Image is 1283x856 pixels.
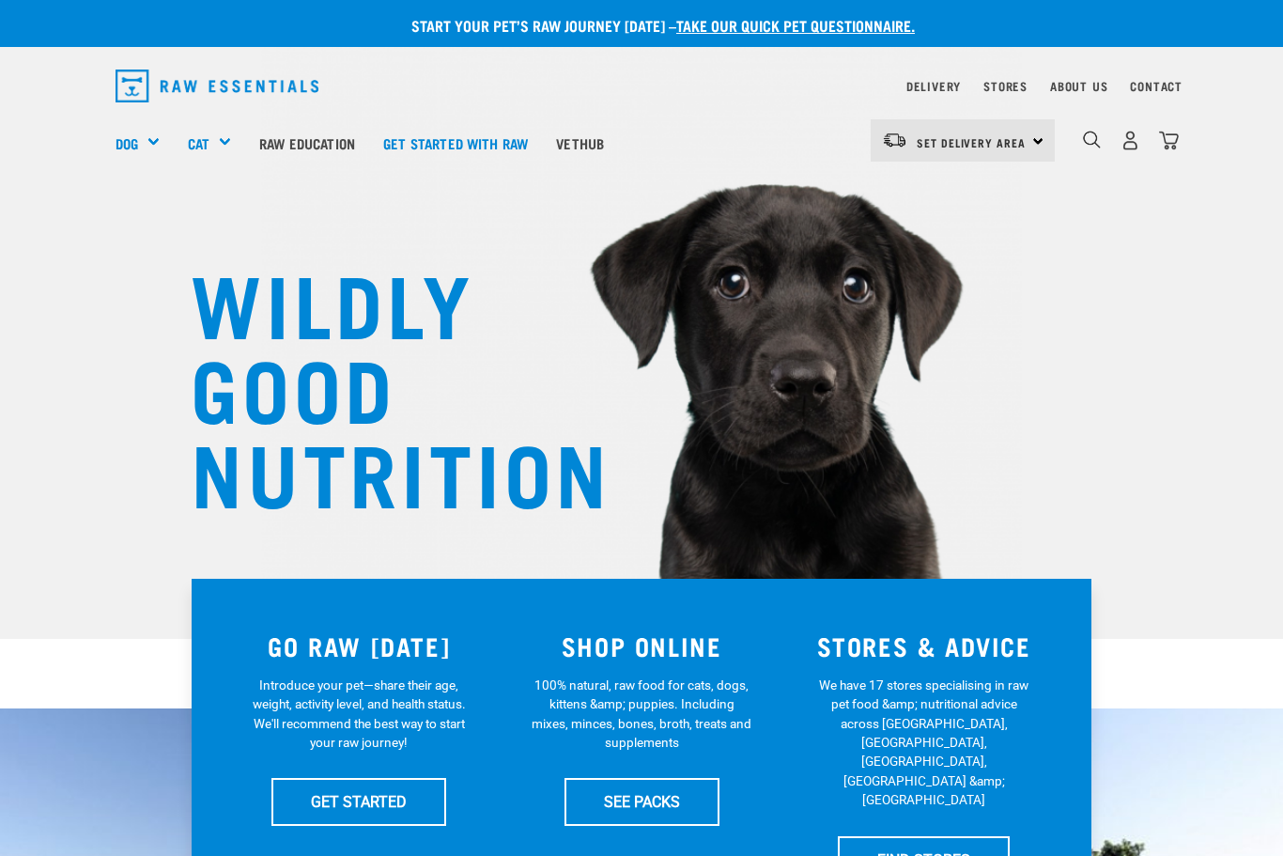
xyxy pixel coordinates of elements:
a: About Us [1050,83,1107,89]
a: SEE PACKS [564,778,719,825]
a: take our quick pet questionnaire. [676,21,915,29]
a: Get started with Raw [369,105,542,180]
img: Raw Essentials Logo [116,70,318,102]
p: Introduce your pet—share their age, weight, activity level, and health status. We'll recommend th... [249,676,470,753]
a: Delivery [906,83,961,89]
img: home-icon@2x.png [1159,131,1179,150]
a: Vethub [542,105,618,180]
nav: dropdown navigation [100,62,1183,110]
a: GET STARTED [271,778,446,825]
h3: STORES & ADVICE [794,631,1054,661]
span: Set Delivery Area [917,139,1026,146]
a: Contact [1130,83,1183,89]
a: Raw Education [245,105,369,180]
h1: WILDLY GOOD NUTRITION [191,258,566,512]
a: Cat [188,132,209,154]
p: 100% natural, raw food for cats, dogs, kittens &amp; puppies. Including mixes, minces, bones, bro... [532,676,752,753]
img: van-moving.png [882,132,907,148]
a: Stores [983,83,1028,89]
h3: GO RAW [DATE] [229,631,489,661]
img: user.png [1121,131,1140,150]
p: We have 17 stores specialising in raw pet food &amp; nutritional advice across [GEOGRAPHIC_DATA],... [813,676,1034,810]
a: Dog [116,132,138,154]
h3: SHOP ONLINE [512,631,772,661]
img: home-icon-1@2x.png [1083,131,1101,148]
